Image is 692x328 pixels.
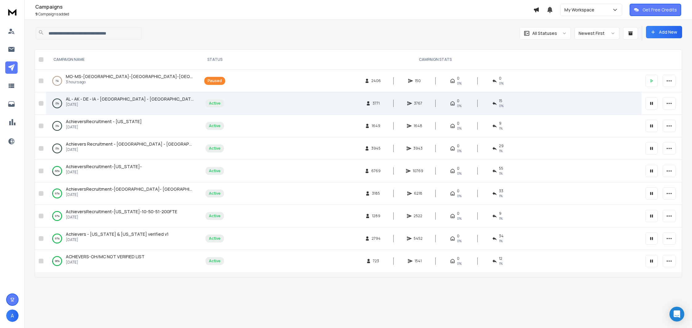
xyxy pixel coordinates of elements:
[457,239,462,243] span: 0%
[457,166,459,171] span: 0
[46,115,200,137] td: 0%AchieversRecruitment - [US_STATE][DATE]
[66,147,194,152] p: [DATE]
[499,171,503,176] span: 1 %
[414,236,423,241] span: 5452
[55,213,60,219] p: 97 %
[499,143,504,148] span: 29
[457,103,462,108] span: 0%
[35,12,533,17] p: Campaigns added
[56,123,59,129] p: 0 %
[209,214,221,218] div: Active
[643,7,677,13] p: Get Free Credits
[66,73,276,79] span: MO-MS-[GEOGRAPHIC_DATA]-[GEOGRAPHIC_DATA]-[GEOGRAPHIC_DATA] - Achievers Recruitment
[6,309,19,322] button: A
[55,190,60,197] p: 97 %
[457,81,462,86] span: 0%
[66,96,194,102] a: AL - AK - DE - IA - [GEOGRAPHIC_DATA] - [GEOGRAPHIC_DATA] - ME- [GEOGRAPHIC_DATA] - [GEOGRAPHIC_D...
[46,92,200,115] td: 0%AL - AK - DE - IA - [GEOGRAPHIC_DATA] - [GEOGRAPHIC_DATA] - ME- [GEOGRAPHIC_DATA] - [GEOGRAPHIC...
[499,98,502,103] span: 15
[414,123,422,128] span: 1648
[46,70,200,92] td: 1%MO-MS-[GEOGRAPHIC_DATA]-[GEOGRAPHIC_DATA]-[GEOGRAPHIC_DATA] - Achievers Recruitment3 hours ago
[457,234,459,239] span: 0
[66,231,169,237] span: Achievers - [US_STATE] & [US_STATE] verified v1
[457,189,459,193] span: 0
[646,26,682,38] button: Add New
[499,211,501,216] span: 9
[415,78,421,83] span: 150
[46,50,200,70] th: CAMPAIGN NAME
[46,182,200,205] td: 97%AchieversRecruitment-[GEOGRAPHIC_DATA]- [GEOGRAPHIC_DATA]-[DATE]
[209,146,221,151] div: Active
[55,168,60,174] p: 60 %
[66,118,142,125] a: AchieversRecruitment - [US_STATE]
[66,102,194,107] p: [DATE]
[46,137,200,160] td: 0%Achievers Recruitment - [GEOGRAPHIC_DATA] - [GEOGRAPHIC_DATA] - [GEOGRAPHIC_DATA] - [GEOGRAPHIC...
[372,191,380,196] span: 3185
[55,258,60,264] p: 96 %
[209,123,221,128] div: Active
[499,103,504,108] span: 0 %
[499,166,503,171] span: 55
[630,4,681,16] button: Get Free Credits
[373,259,379,264] span: 723
[499,148,503,153] span: 1 %
[371,168,381,173] span: 6769
[56,100,59,106] p: 0 %
[66,125,142,130] p: [DATE]
[414,101,422,106] span: 3767
[209,168,221,173] div: Active
[209,236,221,241] div: Active
[46,160,200,182] td: 60%AchieversRecruitment-[US_STATE]-[DATE]
[499,239,503,243] span: 1 %
[575,27,619,39] button: Newest First
[208,78,222,83] div: Paused
[499,256,502,261] span: 12
[56,145,59,152] p: 0 %
[499,121,501,126] span: 9
[209,191,221,196] div: Active
[66,141,312,147] span: Achievers Recruitment - [GEOGRAPHIC_DATA] - [GEOGRAPHIC_DATA] - [GEOGRAPHIC_DATA] - [GEOGRAPHIC_D...
[415,259,422,264] span: 1541
[55,235,60,242] p: 97 %
[414,214,422,218] span: 2522
[66,231,169,237] a: Achievers - [US_STATE] & [US_STATE] verified v1
[499,189,503,193] span: 33
[499,234,504,239] span: 34
[457,121,459,126] span: 0
[66,141,194,147] a: Achievers Recruitment - [GEOGRAPHIC_DATA] - [GEOGRAPHIC_DATA] - [GEOGRAPHIC_DATA] - [GEOGRAPHIC_D...
[66,215,177,220] p: [DATE]
[66,209,177,215] a: AchieversRecruitment-[US_STATE]-10-50-51-200FTE
[457,216,462,221] span: 0%
[457,193,462,198] span: 0%
[499,261,503,266] span: 1 %
[413,168,423,173] span: 10769
[457,76,459,81] span: 0
[372,214,380,218] span: 1289
[66,186,194,192] a: AchieversRecruitment-[GEOGRAPHIC_DATA]- [GEOGRAPHIC_DATA]-
[35,11,38,17] span: 9
[499,81,504,86] span: 0 %
[457,143,459,148] span: 0
[373,101,380,106] span: 3771
[457,171,462,176] span: 0%
[499,126,503,131] span: 1 %
[457,261,462,266] span: 0%
[457,126,462,131] span: 0%
[457,98,459,103] span: 0
[200,50,229,70] th: STATUS
[66,254,145,259] span: ACHIEVERS-OH/MC NOT VERIFIED LIST
[209,101,221,106] div: Active
[46,205,200,227] td: 97%AchieversRecruitment-[US_STATE]-10-50-51-200FTE[DATE]
[66,186,210,192] span: AchieversRecruitment-[GEOGRAPHIC_DATA]- [GEOGRAPHIC_DATA]-
[499,76,501,81] span: 0
[66,237,169,242] p: [DATE]
[66,164,142,170] a: AchieversRecruitment-[US_STATE]-
[66,80,194,85] p: 3 hours ago
[46,250,200,272] td: 96%ACHIEVERS-OH/MC NOT VERIFIED LIST[DATE]
[457,148,462,153] span: 0%
[372,236,381,241] span: 2794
